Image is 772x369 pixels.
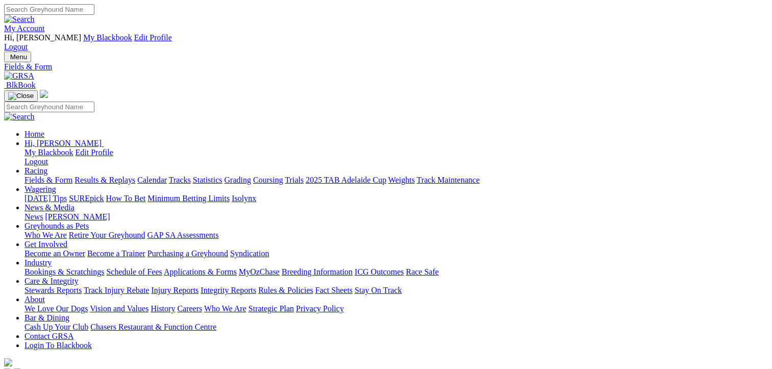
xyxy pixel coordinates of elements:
a: About [24,295,45,304]
a: Applications & Forms [164,267,237,276]
a: Track Maintenance [417,176,480,184]
button: Toggle navigation [4,52,31,62]
a: Home [24,130,44,138]
a: 2025 TAB Adelaide Cup [306,176,386,184]
div: Wagering [24,194,768,203]
span: Menu [10,53,27,61]
a: Careers [177,304,202,313]
a: [DATE] Tips [24,194,67,203]
a: Edit Profile [134,33,172,42]
a: Weights [388,176,415,184]
a: MyOzChase [239,267,280,276]
a: Chasers Restaurant & Function Centre [90,323,216,331]
a: Hi, [PERSON_NAME] [24,139,104,147]
button: Toggle navigation [4,90,38,102]
a: Cash Up Your Club [24,323,88,331]
a: News [24,212,43,221]
a: Isolynx [232,194,256,203]
a: Industry [24,258,52,267]
a: Vision and Values [90,304,148,313]
a: Integrity Reports [201,286,256,294]
a: Become an Owner [24,249,85,258]
a: Contact GRSA [24,332,73,340]
a: My Blackbook [24,148,73,157]
input: Search [4,4,94,15]
img: logo-grsa-white.png [4,358,12,366]
a: News & Media [24,203,74,212]
a: Login To Blackbook [24,341,92,350]
a: Racing [24,166,47,175]
a: Edit Profile [76,148,113,157]
a: Care & Integrity [24,277,79,285]
div: Greyhounds as Pets [24,231,768,240]
a: Stewards Reports [24,286,82,294]
a: Logout [24,157,48,166]
a: Become a Trainer [87,249,145,258]
a: History [151,304,175,313]
div: Hi, [PERSON_NAME] [24,148,768,166]
div: About [24,304,768,313]
a: Tracks [169,176,191,184]
div: News & Media [24,212,768,222]
a: BlkBook [4,81,36,89]
div: Bar & Dining [24,323,768,332]
div: Racing [24,176,768,185]
img: Close [8,92,34,100]
a: Breeding Information [282,267,353,276]
a: Wagering [24,185,56,193]
div: Care & Integrity [24,286,768,295]
a: My Blackbook [83,33,132,42]
a: Syndication [230,249,269,258]
a: Bookings & Scratchings [24,267,104,276]
a: SUREpick [69,194,104,203]
a: Who We Are [24,231,67,239]
a: [PERSON_NAME] [45,212,110,221]
div: Industry [24,267,768,277]
a: Results & Replays [74,176,135,184]
a: Get Involved [24,240,67,249]
img: GRSA [4,71,34,81]
a: Injury Reports [151,286,198,294]
a: Purchasing a Greyhound [147,249,228,258]
a: Schedule of Fees [106,267,162,276]
a: We Love Our Dogs [24,304,88,313]
a: Race Safe [406,267,438,276]
a: Statistics [193,176,222,184]
img: Search [4,15,35,24]
a: Track Injury Rebate [84,286,149,294]
a: Stay On Track [355,286,402,294]
a: Greyhounds as Pets [24,222,89,230]
div: Get Involved [24,249,768,258]
a: ICG Outcomes [355,267,404,276]
a: Who We Are [204,304,246,313]
a: How To Bet [106,194,146,203]
a: Rules & Policies [258,286,313,294]
a: Privacy Policy [296,304,344,313]
a: Minimum Betting Limits [147,194,230,203]
a: Strategic Plan [248,304,294,313]
span: Hi, [PERSON_NAME] [4,33,81,42]
a: Calendar [137,176,167,184]
a: My Account [4,24,45,33]
a: Fields & Form [4,62,768,71]
a: Logout [4,42,28,51]
span: BlkBook [6,81,36,89]
a: Coursing [253,176,283,184]
a: Grading [225,176,251,184]
a: Trials [285,176,304,184]
img: logo-grsa-white.png [40,90,48,98]
span: Hi, [PERSON_NAME] [24,139,102,147]
div: My Account [4,33,768,52]
a: Retire Your Greyhound [69,231,145,239]
a: Fact Sheets [315,286,353,294]
input: Search [4,102,94,112]
img: Search [4,112,35,121]
a: GAP SA Assessments [147,231,219,239]
a: Bar & Dining [24,313,69,322]
a: Fields & Form [24,176,72,184]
